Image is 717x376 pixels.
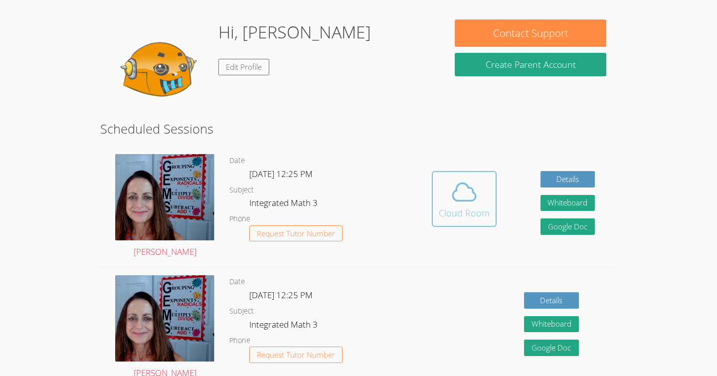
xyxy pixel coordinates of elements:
button: Contact Support [455,19,606,47]
dt: Date [229,276,245,288]
button: Request Tutor Number [249,347,343,363]
dt: Phone [229,213,250,225]
span: Request Tutor Number [257,230,335,237]
dd: Integrated Math 3 [249,196,320,213]
a: Google Doc [524,340,579,356]
dd: Integrated Math 3 [249,318,320,335]
dt: Phone [229,335,250,347]
span: [DATE] 12:25 PM [249,168,313,180]
button: Request Tutor Number [249,225,343,242]
img: avatar.png [115,154,214,240]
button: Cloud Room [432,171,497,227]
div: Cloud Room [439,206,490,220]
dt: Date [229,155,245,167]
button: Create Parent Account [455,53,606,76]
span: [DATE] 12:25 PM [249,289,313,301]
a: Details [540,171,595,188]
img: avatar.png [115,275,214,362]
dt: Subject [229,305,254,318]
img: default.png [111,19,210,119]
dt: Subject [229,184,254,196]
button: Whiteboard [540,195,595,211]
span: Request Tutor Number [257,351,335,359]
a: Details [524,292,579,309]
button: Whiteboard [524,316,579,333]
h1: Hi, [PERSON_NAME] [218,19,371,45]
a: Google Doc [540,218,595,235]
h2: Scheduled Sessions [100,119,616,138]
a: [PERSON_NAME] [115,154,214,259]
a: Edit Profile [218,59,269,75]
